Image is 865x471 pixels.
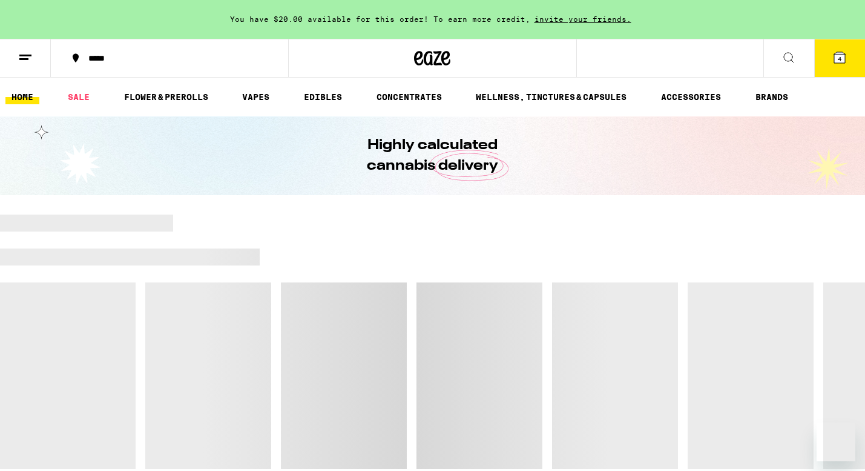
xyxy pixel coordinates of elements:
[230,15,530,23] span: You have $20.00 available for this order! To earn more credit,
[298,90,348,104] a: EDIBLES
[236,90,275,104] a: VAPES
[333,135,533,176] h1: Highly calculated cannabis delivery
[817,423,855,461] iframe: Button to launch messaging window
[814,39,865,77] button: 4
[5,90,39,104] a: HOME
[838,55,841,62] span: 4
[655,90,727,104] a: ACCESSORIES
[470,90,633,104] a: WELLNESS, TINCTURES & CAPSULES
[530,15,636,23] span: invite your friends.
[749,90,794,104] a: BRANDS
[118,90,214,104] a: FLOWER & PREROLLS
[62,90,96,104] a: SALE
[370,90,448,104] a: CONCENTRATES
